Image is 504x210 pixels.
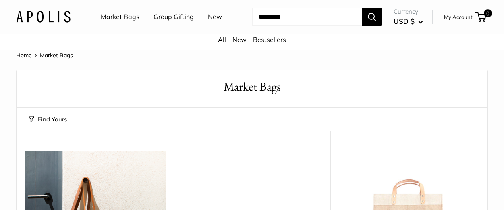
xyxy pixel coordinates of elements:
button: Search [362,8,382,26]
a: All [218,35,226,44]
a: Group Gifting [153,11,194,23]
h1: Market Bags [29,78,475,96]
a: Bestsellers [253,35,286,44]
a: New [232,35,247,44]
img: Apolis [16,11,71,23]
button: USD $ [394,15,423,28]
a: Market Bags [101,11,139,23]
a: New [208,11,222,23]
input: Search... [252,8,362,26]
nav: Breadcrumb [16,50,73,60]
a: My Account [444,12,473,22]
span: USD $ [394,17,415,25]
a: 0 [476,12,486,22]
span: Currency [394,6,423,17]
button: Find Yours [29,114,67,125]
a: Home [16,52,32,59]
span: Market Bags [40,52,73,59]
span: 0 [484,9,492,17]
